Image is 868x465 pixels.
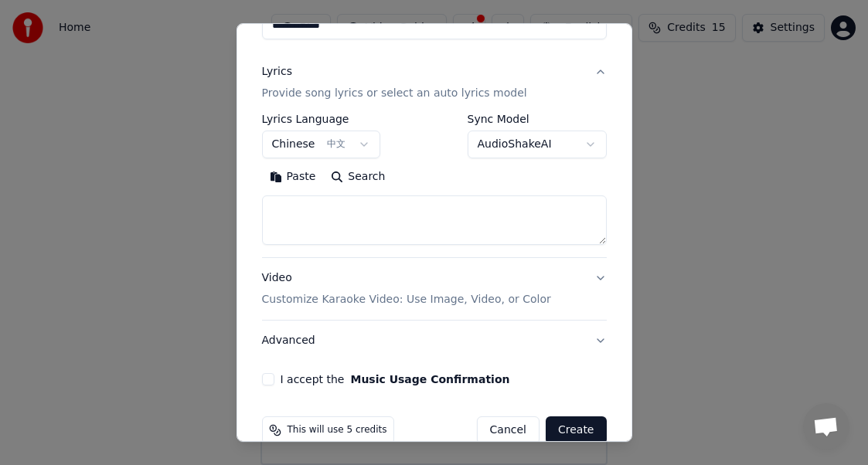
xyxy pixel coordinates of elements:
button: I accept the [350,374,509,385]
button: Search [323,165,393,189]
div: Video [262,270,551,307]
label: Sync Model [468,114,607,124]
button: Create [546,416,607,444]
div: LyricsProvide song lyrics or select an auto lyrics model [262,114,607,257]
p: Customize Karaoke Video: Use Image, Video, or Color [262,292,551,307]
div: Lyrics [262,64,292,80]
button: Advanced [262,321,607,361]
button: Paste [262,165,324,189]
span: This will use 5 credits [288,424,387,436]
p: Provide song lyrics or select an auto lyrics model [262,86,527,101]
label: Lyrics Language [262,114,381,124]
button: LyricsProvide song lyrics or select an auto lyrics model [262,52,607,114]
label: I accept the [281,374,510,385]
button: Cancel [477,416,540,444]
button: VideoCustomize Karaoke Video: Use Image, Video, or Color [262,258,607,320]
